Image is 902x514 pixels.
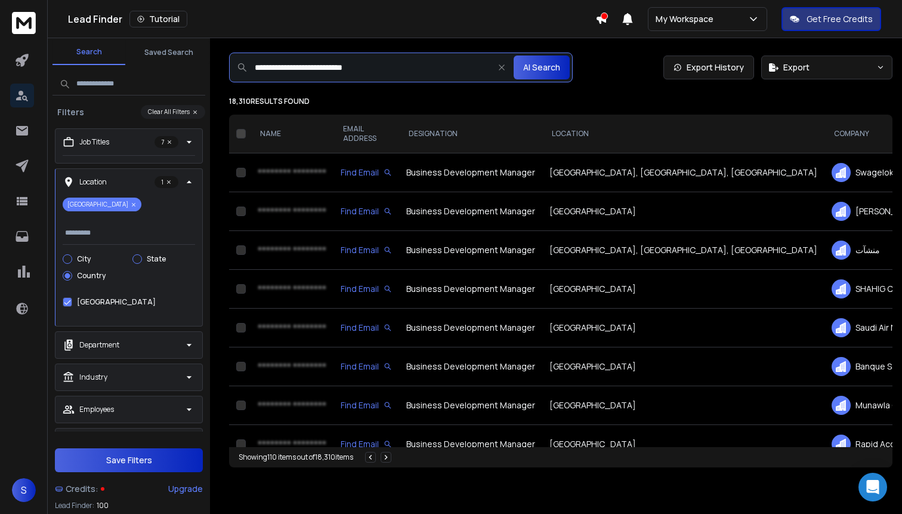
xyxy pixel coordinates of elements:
[97,501,109,510] span: 100
[229,97,892,106] p: 18,310 results found
[155,136,178,148] p: 7
[399,425,542,464] td: Business Development Manager
[77,254,91,264] label: City
[858,473,887,501] div: Open Intercom Messenger
[542,231,824,270] td: [GEOGRAPHIC_DATA], [GEOGRAPHIC_DATA], [GEOGRAPHIC_DATA]
[781,7,881,31] button: Get Free Credits
[77,297,156,307] label: [GEOGRAPHIC_DATA]
[77,271,106,281] label: Country
[807,13,873,25] p: Get Free Credits
[168,483,203,495] div: Upgrade
[251,115,333,153] th: NAME
[399,309,542,347] td: Business Development Manager
[239,453,353,462] div: Showing 110 items out of 18,310 items
[341,322,392,334] div: Find Email
[399,347,542,386] td: Business Development Manager
[542,192,824,231] td: [GEOGRAPHIC_DATA]
[63,198,141,211] p: [GEOGRAPHIC_DATA]
[68,11,595,27] div: Lead Finder
[399,192,542,231] td: Business Development Manager
[52,106,89,118] h3: Filters
[141,105,205,119] button: Clear All Filters
[66,483,98,495] span: Credits:
[399,115,542,153] th: DESIGNATION
[147,254,166,264] label: State
[542,425,824,464] td: [GEOGRAPHIC_DATA]
[52,40,125,65] button: Search
[341,205,392,217] div: Find Email
[79,373,107,382] p: Industry
[341,438,392,450] div: Find Email
[542,309,824,347] td: [GEOGRAPHIC_DATA]
[129,11,187,27] button: Tutorial
[399,386,542,425] td: Business Development Manager
[399,153,542,192] td: Business Development Manager
[79,405,114,414] p: Employees
[155,176,178,188] p: 1
[542,386,824,425] td: [GEOGRAPHIC_DATA]
[399,270,542,309] td: Business Development Manager
[542,347,824,386] td: [GEOGRAPHIC_DATA]
[79,137,109,147] p: Job Titles
[79,340,119,350] p: Department
[656,13,718,25] p: My Workspace
[399,231,542,270] td: Business Development Manager
[542,270,824,309] td: [GEOGRAPHIC_DATA]
[542,153,824,192] td: [GEOGRAPHIC_DATA], [GEOGRAPHIC_DATA], [GEOGRAPHIC_DATA]
[55,477,203,501] a: Credits:Upgrade
[12,478,36,502] button: S
[341,283,392,295] div: Find Email
[341,399,392,411] div: Find Email
[514,56,570,79] button: AI Search
[542,115,824,153] th: LOCATION
[333,115,399,153] th: EMAIL ADDRESS
[341,167,392,178] div: Find Email
[783,61,810,73] span: Export
[341,244,392,256] div: Find Email
[55,501,94,510] p: Lead Finder:
[55,448,203,472] button: Save Filters
[132,41,205,64] button: Saved Search
[663,56,754,79] a: Export History
[79,177,107,187] p: Location
[341,361,392,373] div: Find Email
